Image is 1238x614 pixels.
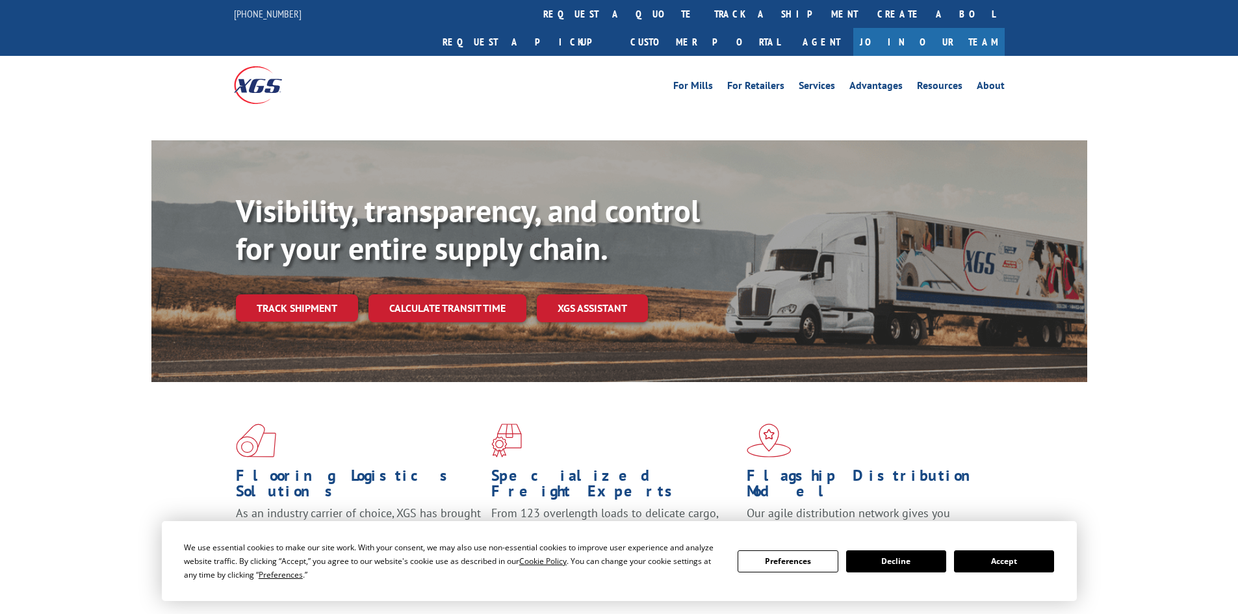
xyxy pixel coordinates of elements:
span: Preferences [259,569,303,580]
a: Agent [790,28,853,56]
a: Customer Portal [621,28,790,56]
a: XGS ASSISTANT [537,294,648,322]
h1: Flagship Distribution Model [747,468,992,505]
a: Join Our Team [853,28,1005,56]
span: Cookie Policy [519,556,567,567]
a: Resources [917,81,962,95]
h1: Flooring Logistics Solutions [236,468,482,505]
a: [PHONE_NUMBER] [234,7,302,20]
img: xgs-icon-flagship-distribution-model-red [747,424,792,457]
b: Visibility, transparency, and control for your entire supply chain. [236,190,700,268]
a: For Retailers [727,81,784,95]
button: Accept [954,550,1054,572]
span: Our agile distribution network gives you nationwide inventory management on demand. [747,505,986,536]
h1: Specialized Freight Experts [491,468,737,505]
p: From 123 overlength loads to delicate cargo, our experienced staff knows the best way to move you... [491,505,737,563]
img: xgs-icon-total-supply-chain-intelligence-red [236,424,276,457]
img: xgs-icon-focused-on-flooring-red [491,424,522,457]
button: Preferences [738,550,838,572]
a: Services [799,81,835,95]
a: Track shipment [236,294,358,322]
a: About [977,81,1005,95]
div: We use essential cookies to make our site work. With your consent, we may also use non-essential ... [184,541,722,582]
button: Decline [846,550,946,572]
a: Request a pickup [433,28,621,56]
a: Advantages [849,81,903,95]
a: Calculate transit time [368,294,526,322]
span: As an industry carrier of choice, XGS has brought innovation and dedication to flooring logistics... [236,505,481,552]
div: Cookie Consent Prompt [162,521,1077,601]
a: For Mills [673,81,713,95]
